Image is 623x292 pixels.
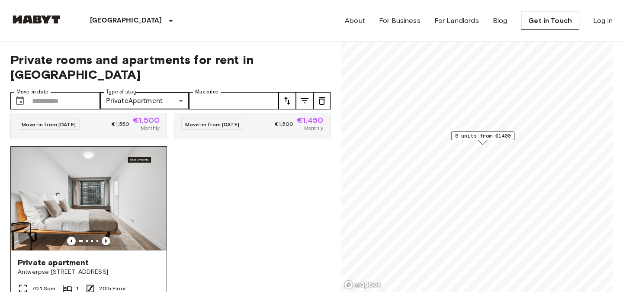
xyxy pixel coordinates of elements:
[11,147,167,250] img: Marketing picture of unit BE-23-003-078-001
[304,124,323,132] span: Monthly
[10,52,331,82] span: Private rooms and apartments for rent in [GEOGRAPHIC_DATA]
[141,124,160,132] span: Monthly
[10,15,62,24] img: Habyt
[297,116,323,124] span: €1,450
[493,16,507,26] a: Blog
[451,132,515,145] div: Map marker
[18,257,89,268] span: Private apartment
[521,12,579,30] a: Get in Touch
[22,121,76,128] span: Move-in from [DATE]
[16,88,48,96] label: Move-in date
[313,92,331,109] button: tune
[11,92,29,109] button: Choose date
[102,237,110,245] button: Previous image
[133,116,160,124] span: €1,500
[434,16,479,26] a: For Landlords
[275,120,293,128] span: €1,500
[18,268,160,276] span: Antwerpse [STREET_ADDRESS]
[379,16,421,26] a: For Business
[296,92,313,109] button: tune
[593,16,613,26] a: Log in
[345,16,365,26] a: About
[279,92,296,109] button: tune
[185,121,239,128] span: Move-in from [DATE]
[100,92,189,109] div: PrivateApartment
[344,280,382,290] a: Mapbox logo
[90,16,162,26] p: [GEOGRAPHIC_DATA]
[67,237,76,245] button: Previous image
[455,132,511,140] span: 5 units from €1400
[195,88,218,96] label: Max price
[106,88,136,96] label: Type of stay
[112,120,129,128] span: €1,550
